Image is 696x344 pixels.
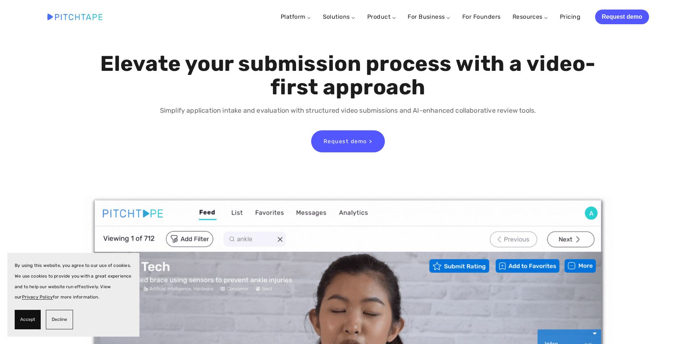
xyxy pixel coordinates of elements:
[47,14,102,20] img: Pitchtape | Video Submission Management Software
[560,10,580,23] a: Pricing
[462,10,501,23] a: For Founders
[7,253,139,337] section: Cookie banner
[323,13,356,20] a: Solutions ⌵
[15,310,41,329] button: Accept
[281,13,311,20] a: Platform ⌵
[311,130,385,152] a: Request demo >
[46,310,73,329] button: Decline
[52,314,67,325] span: Decline
[595,10,649,24] a: Request demo
[98,105,598,116] p: Simplify application intake and evaluation with structured video submissions and AI-enhanced coll...
[15,260,132,303] p: By using this website, you agree to our use of cookies. We use cookies to provide you with a grea...
[408,13,451,20] a: For Business ⌵
[22,294,53,300] a: Privacy Policy
[513,13,548,20] a: Resources ⌵
[20,314,35,325] span: Accept
[98,52,598,99] h1: Elevate your submission process with a video-first approach
[367,13,396,20] a: Product ⌵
